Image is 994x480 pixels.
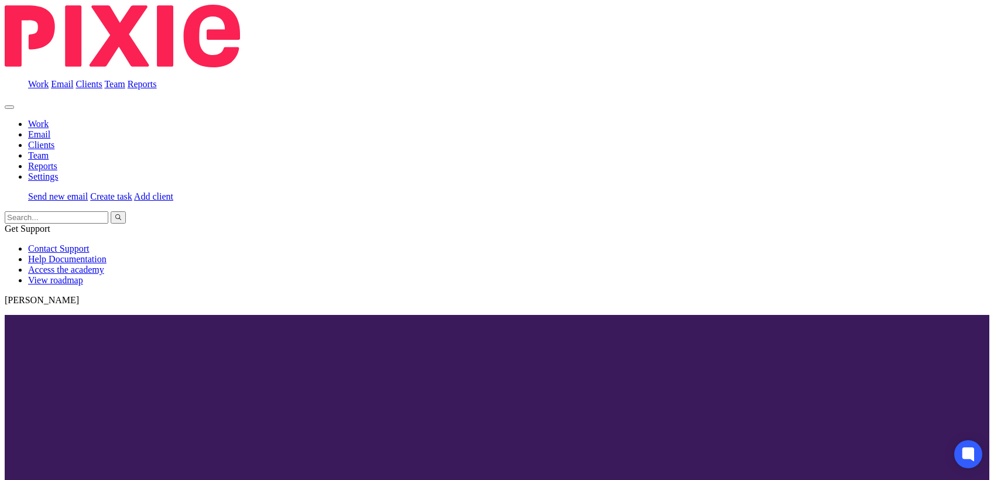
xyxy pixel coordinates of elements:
[28,254,107,264] a: Help Documentation
[111,211,126,224] button: Search
[90,191,132,201] a: Create task
[5,224,50,234] span: Get Support
[5,295,989,306] p: [PERSON_NAME]
[28,244,89,253] a: Contact Support
[28,172,59,181] a: Settings
[28,161,57,171] a: Reports
[28,275,83,285] a: View roadmap
[28,119,49,129] a: Work
[51,79,73,89] a: Email
[128,79,157,89] a: Reports
[28,79,49,89] a: Work
[76,79,102,89] a: Clients
[104,79,125,89] a: Team
[134,191,173,201] a: Add client
[5,5,240,67] img: Pixie
[28,265,104,275] a: Access the academy
[28,150,49,160] a: Team
[5,211,108,224] input: Search
[28,129,50,139] a: Email
[28,140,54,150] a: Clients
[28,191,88,201] a: Send new email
